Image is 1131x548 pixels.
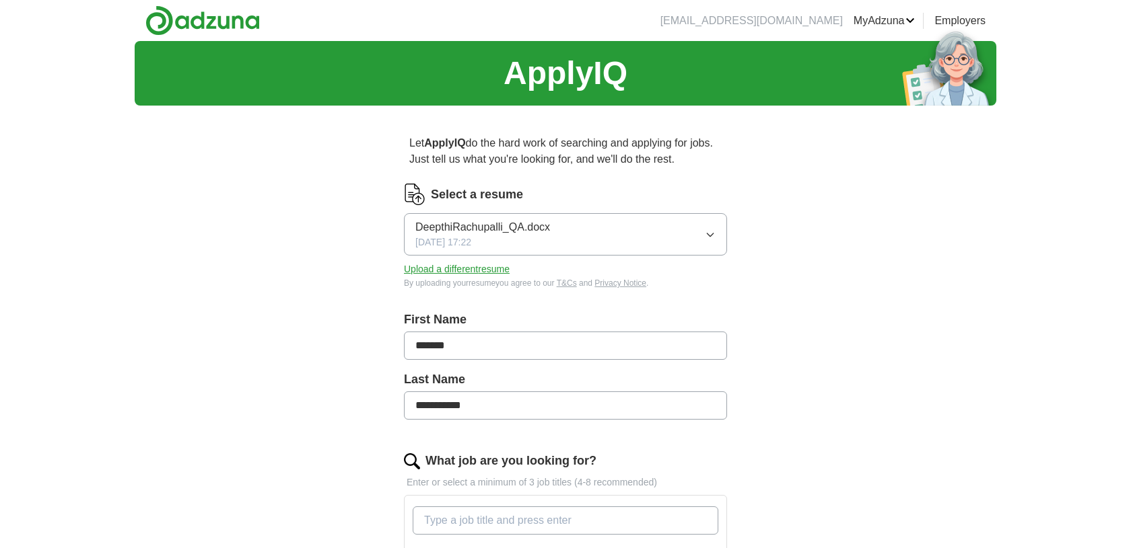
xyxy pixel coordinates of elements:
button: Upload a differentresume [404,262,510,276]
a: Privacy Notice [594,278,646,288]
span: DeepthiRachupalli_QA.docx [415,219,550,235]
h1: ApplyIQ [504,49,627,97]
label: Last Name [404,370,727,389]
a: T&Cs [557,278,577,288]
input: Type a job title and press enter [413,506,718,535]
a: Employers [934,13,986,29]
img: CV Icon [404,184,425,205]
label: Select a resume [431,186,523,204]
button: DeepthiRachupalli_QA.docx[DATE] 17:22 [404,213,727,256]
a: MyAdzuna [854,13,916,29]
img: search.png [404,453,420,469]
label: First Name [404,311,727,329]
p: Enter or select a minimum of 3 job titles (4-8 recommended) [404,475,727,490]
strong: ApplyIQ [424,137,465,149]
span: [DATE] 17:22 [415,235,471,249]
img: Adzuna logo [145,5,260,36]
div: By uploading your resume you agree to our and . [404,277,727,289]
p: Let do the hard work of searching and applying for jobs. Just tell us what you're looking for, an... [404,130,727,173]
li: [EMAIL_ADDRESS][DOMAIN_NAME] [660,13,843,29]
label: What job are you looking for? [425,452,596,470]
